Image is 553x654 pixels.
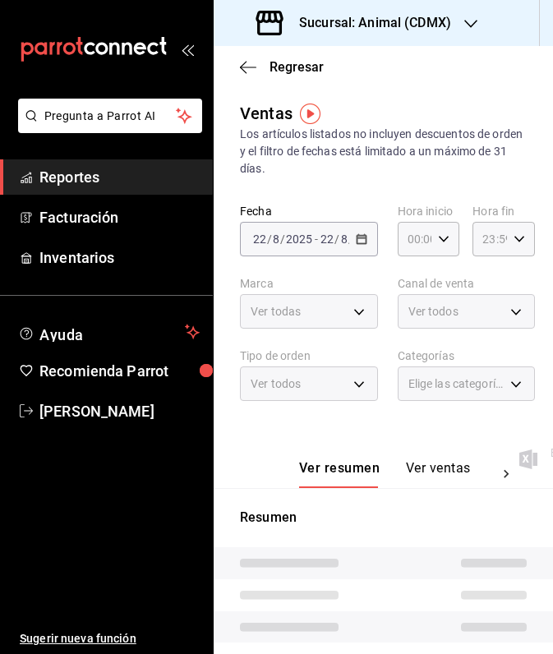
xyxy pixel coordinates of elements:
span: / [348,233,353,246]
span: Sugerir nueva función [20,630,200,647]
label: Tipo de orden [240,350,378,362]
input: -- [252,233,267,246]
label: Hora fin [472,205,535,217]
h3: Sucursal: Animal (CDMX) [286,13,451,33]
div: navigation tabs [299,460,490,488]
span: Elige las categorías [408,375,505,392]
button: Ver resumen [299,460,380,488]
button: Regresar [240,59,324,75]
button: Ver ventas [406,460,471,488]
label: Marca [240,278,378,289]
input: ---- [285,233,313,246]
span: Pregunta a Parrot AI [44,108,177,125]
span: Reportes [39,166,200,188]
span: Ver todas [251,303,301,320]
span: [PERSON_NAME] [39,400,200,422]
span: Ayuda [39,322,178,342]
button: Pregunta a Parrot AI [18,99,202,133]
input: -- [340,233,348,246]
button: open_drawer_menu [181,43,194,56]
span: / [334,233,339,246]
span: Ver todos [251,375,301,392]
div: Ventas [240,101,293,126]
span: Facturación [39,206,200,228]
label: Canal de venta [398,278,536,289]
span: Inventarios [39,246,200,269]
span: / [267,233,272,246]
span: Ver todos [408,303,459,320]
img: Tooltip marker [300,104,320,124]
span: - [315,233,318,246]
label: Categorías [398,350,536,362]
label: Fecha [240,205,378,217]
span: Regresar [270,59,324,75]
label: Hora inicio [398,205,460,217]
div: Los artículos listados no incluyen descuentos de orden y el filtro de fechas está limitado a un m... [240,126,527,177]
span: / [280,233,285,246]
input: -- [320,233,334,246]
input: -- [272,233,280,246]
span: Recomienda Parrot [39,360,200,382]
p: Resumen [240,508,527,527]
a: Pregunta a Parrot AI [12,119,202,136]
